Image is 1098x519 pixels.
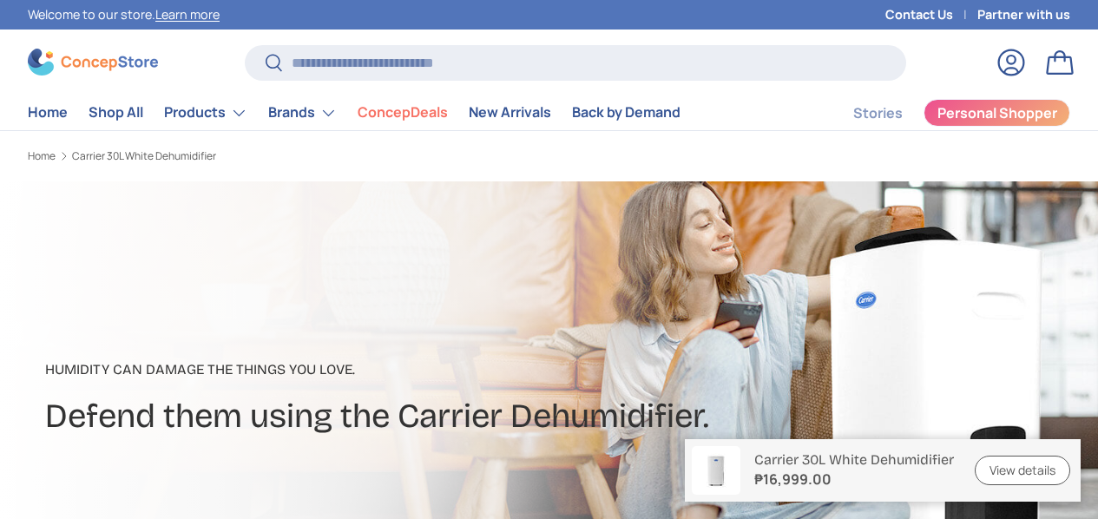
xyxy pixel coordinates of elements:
a: Personal Shopper [924,99,1070,127]
a: Back by Demand [572,95,680,129]
a: Home [28,95,68,129]
a: Stories [853,96,903,130]
a: View details [975,456,1070,486]
span: Personal Shopper [937,106,1057,120]
a: Home [28,151,56,161]
summary: Brands [258,95,347,130]
a: Shop All [89,95,143,129]
a: Carrier 30L White Dehumidifier [72,151,216,161]
a: Partner with us [977,5,1070,24]
img: carrier-dehumidifier-30-liter-full-view-concepstore [692,446,740,495]
a: Brands [268,95,337,130]
a: Contact Us [885,5,977,24]
a: ConcepDeals [358,95,448,129]
p: Welcome to our store. [28,5,220,24]
img: ConcepStore [28,49,158,76]
a: Products [164,95,247,130]
nav: Primary [28,95,680,130]
summary: Products [154,95,258,130]
nav: Secondary [812,95,1070,130]
p: Carrier 30L White Dehumidifier [754,451,954,468]
nav: Breadcrumbs [28,148,581,164]
a: New Arrivals [469,95,551,129]
strong: ₱16,999.00 [754,469,954,489]
h2: Defend them using the Carrier Dehumidifier. [45,394,709,437]
p: Humidity can damage the things you love. [45,359,709,380]
a: Learn more [155,6,220,23]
